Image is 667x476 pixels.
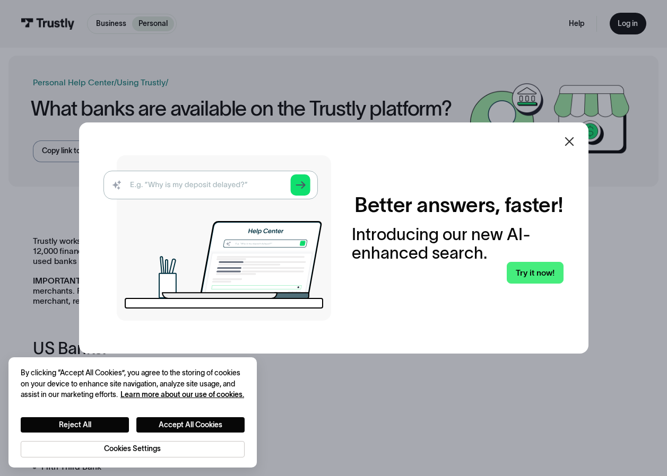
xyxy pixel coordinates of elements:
[21,417,129,433] button: Reject All
[354,192,563,217] h2: Better answers, faster!
[21,368,245,401] div: By clicking “Accept All Cookies”, you agree to the storing of cookies on your device to enhance s...
[507,262,563,284] a: Try it now!
[8,357,257,468] div: Cookie banner
[21,368,245,457] div: Privacy
[352,225,563,262] div: Introducing our new AI-enhanced search.
[136,417,245,433] button: Accept All Cookies
[120,391,244,399] a: More information about your privacy, opens in a new tab
[21,441,245,457] button: Cookies Settings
